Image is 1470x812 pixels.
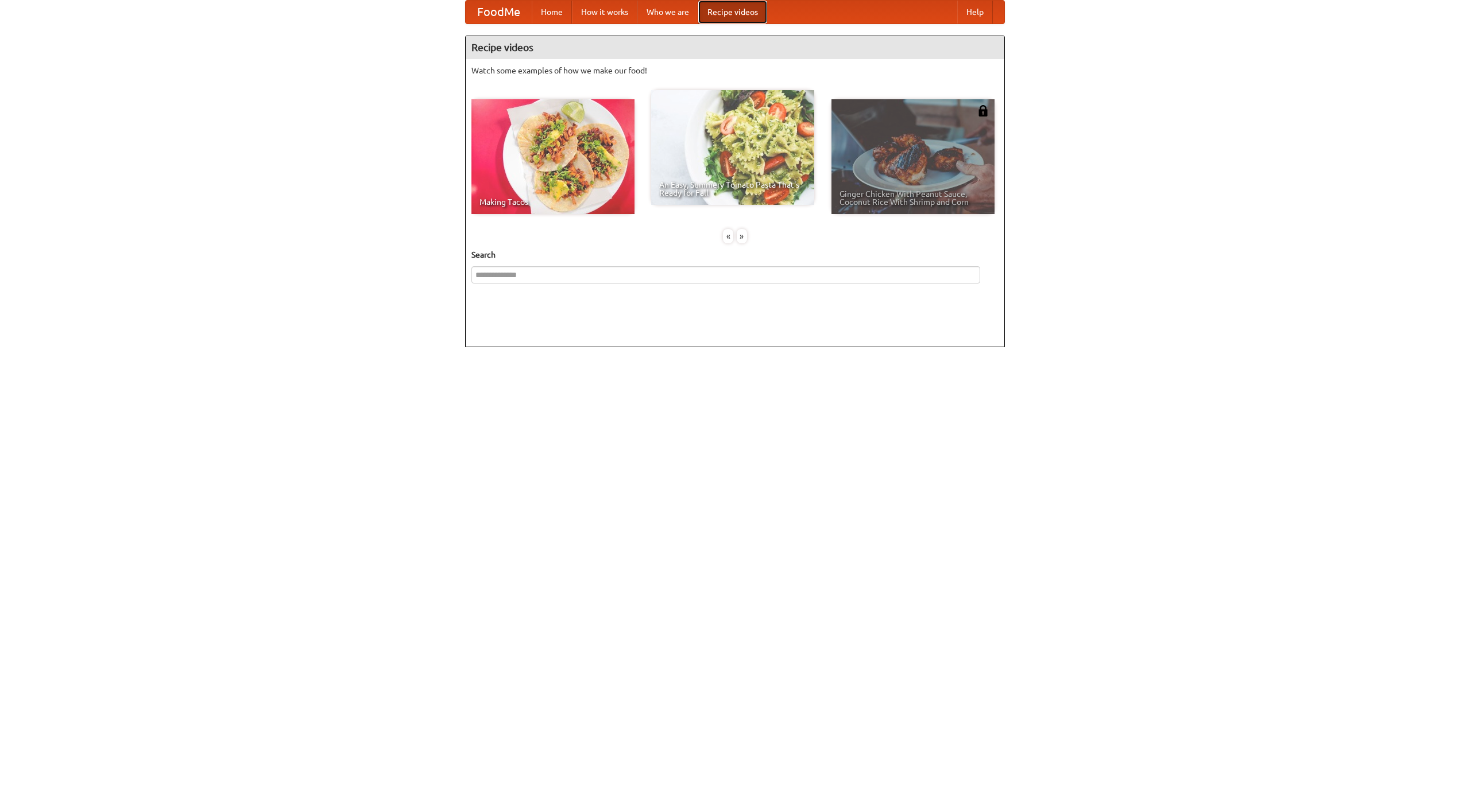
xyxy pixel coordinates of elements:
a: Help [957,1,993,24]
a: An Easy, Summery Tomato Pasta That's Ready for Fall [651,90,814,205]
a: Who we are [637,1,698,24]
span: An Easy, Summery Tomato Pasta That's Ready for Fall [659,181,806,197]
a: Making Tacos [471,99,635,214]
h5: Search [471,249,999,261]
a: Recipe videos [698,1,767,24]
img: 483408.png [977,105,989,116]
a: How it works [572,1,637,24]
a: FoodMe [466,1,532,24]
div: « [723,229,733,243]
a: Home [532,1,572,24]
span: Making Tacos [479,198,626,206]
p: Watch some examples of how we make our food! [471,65,999,76]
div: » [737,229,747,243]
h4: Recipe videos [466,36,1004,59]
